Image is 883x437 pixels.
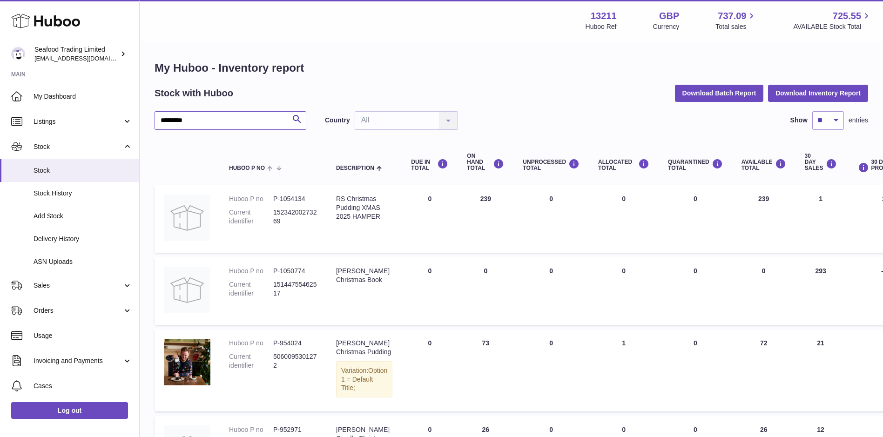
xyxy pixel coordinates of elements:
strong: 13211 [591,10,617,22]
span: 0 [694,339,697,347]
label: Country [325,116,350,125]
h2: Stock with Huboo [155,87,233,100]
span: 737.09 [718,10,746,22]
span: 0 [694,195,697,202]
dt: Current identifier [229,208,273,226]
a: 725.55 AVAILABLE Stock Total [793,10,872,31]
div: Currency [653,22,680,31]
td: 239 [732,185,795,253]
td: 72 [732,329,795,411]
span: [EMAIL_ADDRESS][DOMAIN_NAME] [34,54,137,62]
dt: Current identifier [229,280,273,298]
a: Log out [11,402,128,419]
div: [PERSON_NAME] Christmas Pudding [336,339,392,356]
div: RS Christmas Pudding XMAS 2025 HAMPER [336,195,392,221]
dd: P-1050774 [273,267,317,276]
span: Invoicing and Payments [34,356,122,365]
td: 0 [513,329,589,411]
span: Option 1 = Default Title; [341,367,387,392]
td: 21 [795,329,846,411]
div: ALLOCATED Total [598,159,649,171]
dt: Huboo P no [229,267,273,276]
img: product image [164,267,210,313]
span: Add Stock [34,212,132,221]
img: internalAdmin-13211@internal.huboo.com [11,47,25,61]
td: 73 [458,329,513,411]
span: AVAILABLE Stock Total [793,22,872,31]
td: 0 [402,329,458,411]
strong: GBP [659,10,679,22]
dt: Huboo P no [229,195,273,203]
span: Delivery History [34,235,132,243]
dt: Huboo P no [229,339,273,348]
div: QUARANTINED Total [668,159,723,171]
div: ON HAND Total [467,153,504,172]
label: Show [790,116,808,125]
span: My Dashboard [34,92,132,101]
td: 0 [402,185,458,253]
div: AVAILABLE Total [741,159,786,171]
td: 0 [589,257,659,325]
td: 0 [458,257,513,325]
span: Listings [34,117,122,126]
span: Usage [34,331,132,340]
div: [PERSON_NAME] Christmas Book [336,267,392,284]
dd: 15234200273269 [273,208,317,226]
span: 725.55 [833,10,861,22]
td: 0 [402,257,458,325]
span: Stock [34,142,122,151]
div: Seafood Trading Limited [34,45,118,63]
dt: Huboo P no [229,425,273,434]
td: 293 [795,257,846,325]
td: 0 [513,185,589,253]
div: UNPROCESSED Total [523,159,580,171]
button: Download Batch Report [675,85,764,101]
td: 1 [795,185,846,253]
h1: My Huboo - Inventory report [155,61,868,75]
img: product image [164,195,210,241]
button: Download Inventory Report [768,85,868,101]
div: Variation: [336,361,392,398]
dd: 5060095301272 [273,352,317,370]
td: 0 [732,257,795,325]
dd: P-952971 [273,425,317,434]
span: Cases [34,382,132,390]
div: 30 DAY SALES [805,153,837,172]
span: Huboo P no [229,165,265,171]
a: 737.09 Total sales [715,10,757,31]
span: Sales [34,281,122,290]
td: 1 [589,329,659,411]
dd: P-1054134 [273,195,317,203]
span: Total sales [715,22,757,31]
td: 0 [589,185,659,253]
span: ASN Uploads [34,257,132,266]
span: Orders [34,306,122,315]
dd: P-954024 [273,339,317,348]
span: 0 [694,426,697,433]
td: 0 [513,257,589,325]
span: entries [849,116,868,125]
td: 239 [458,185,513,253]
span: Stock History [34,189,132,198]
dt: Current identifier [229,352,273,370]
img: product image [164,339,210,385]
span: 0 [694,267,697,275]
span: Stock [34,166,132,175]
div: Huboo Ref [586,22,617,31]
span: Description [336,165,374,171]
dd: 15144755462517 [273,280,317,298]
div: DUE IN TOTAL [411,159,448,171]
